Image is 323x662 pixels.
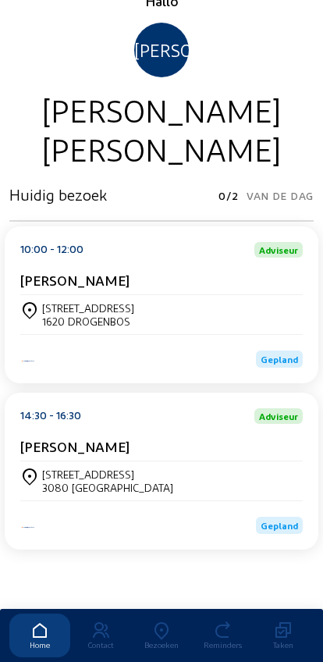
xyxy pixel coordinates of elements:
[42,301,134,315] div: [STREET_ADDRESS]
[20,408,81,424] div: 14:30 - 16:30
[9,640,70,650] div: Home
[42,315,134,328] div: 1620 DROGENBOS
[192,640,253,650] div: Reminders
[261,354,298,365] span: Gepland
[42,481,173,494] div: 3080 [GEOGRAPHIC_DATA]
[261,520,298,531] span: Gepland
[253,614,314,657] a: Taken
[131,640,192,650] div: Bezoeken
[9,614,70,657] a: Home
[259,245,298,254] span: Adviseur
[9,90,314,129] div: [PERSON_NAME]
[9,185,107,204] h3: Huidig bezoek
[20,242,83,258] div: 10:00 - 12:00
[131,614,192,657] a: Bezoeken
[70,640,131,650] div: Contact
[70,614,131,657] a: Contact
[20,525,36,529] img: Energy Protect Ramen & Deuren
[134,23,189,77] div: [PERSON_NAME]
[253,640,314,650] div: Taken
[218,185,239,207] span: 0/2
[20,272,130,288] cam-card-title: [PERSON_NAME]
[42,468,173,481] div: [STREET_ADDRESS]
[247,185,314,207] span: Van de dag
[9,129,314,168] div: [PERSON_NAME]
[259,411,298,421] span: Adviseur
[20,438,130,454] cam-card-title: [PERSON_NAME]
[192,614,253,657] a: Reminders
[20,359,36,363] img: Energy Protect Ramen & Deuren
